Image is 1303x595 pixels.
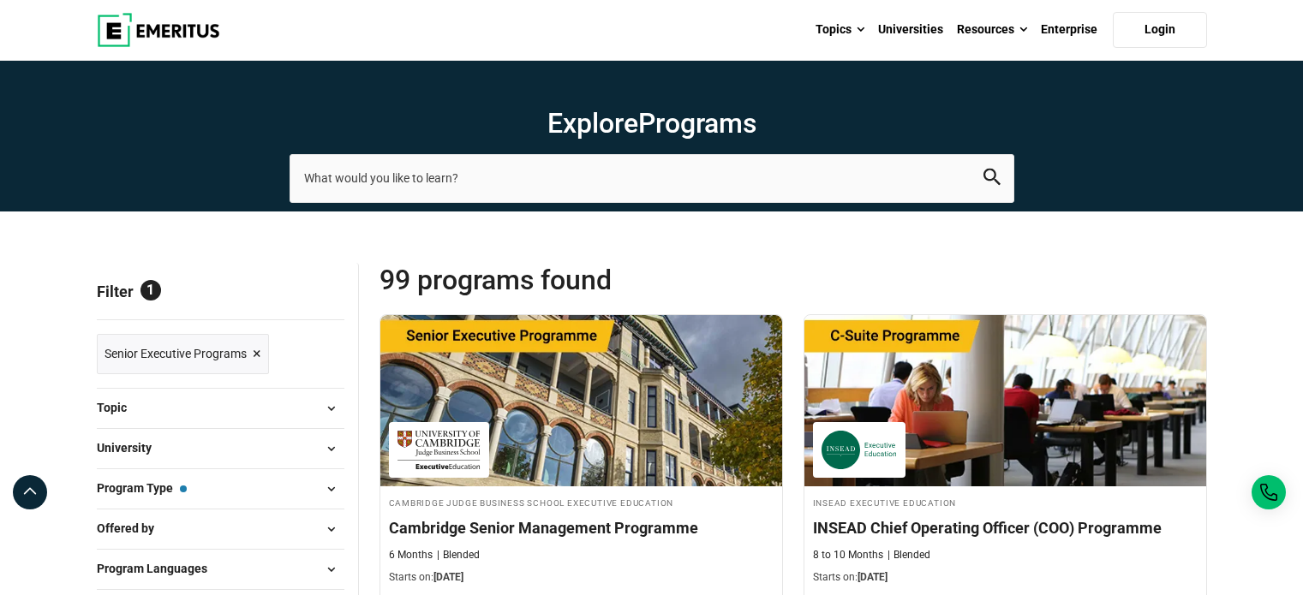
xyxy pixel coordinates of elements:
img: Cambridge Senior Management Programme | Online Business Management Course [380,315,782,486]
p: Starts on: [389,570,774,585]
h4: INSEAD Chief Operating Officer (COO) Programme [813,517,1198,538]
a: Business Management Course by Cambridge Judge Business School Executive Education - October 12, 2... [380,315,782,594]
img: Cambridge Judge Business School Executive Education [397,431,481,469]
span: Offered by [97,519,168,538]
p: Blended [437,548,480,562]
a: Leadership Course by INSEAD Executive Education - October 14, 2025 INSEAD Executive Education INS... [804,315,1206,594]
p: Blended [888,548,930,562]
p: Filter [97,263,344,319]
h4: INSEAD Executive Education [813,495,1198,509]
button: search [983,169,1001,188]
span: 1 [140,280,161,300]
button: Program Languages [97,556,344,582]
img: INSEAD Chief Operating Officer (COO) Programme | Online Leadership Course [804,315,1206,486]
p: Starts on: [813,570,1198,585]
span: University [97,438,165,457]
a: Senior Executive Programs × [97,334,269,374]
a: Login [1113,12,1207,48]
p: 6 Months [389,548,433,562]
button: Program Type [97,476,344,502]
a: search [983,173,1001,189]
span: Topic [97,398,140,417]
input: search-page [290,154,1014,202]
span: [DATE] [858,571,888,583]
p: 8 to 10 Months [813,548,883,562]
span: Programs [638,107,756,140]
button: Topic [97,396,344,421]
img: INSEAD Executive Education [822,431,897,469]
span: Senior Executive Programs [105,344,247,363]
span: × [253,342,261,366]
span: Program Type [97,479,187,497]
span: [DATE] [433,571,463,583]
span: 99 Programs found [380,263,793,297]
a: Reset all [291,283,344,305]
button: University [97,436,344,461]
h1: Explore [290,106,1014,140]
h4: Cambridge Senior Management Programme [389,517,774,538]
button: Offered by [97,516,344,542]
h4: Cambridge Judge Business School Executive Education [389,495,774,509]
span: Program Languages [97,559,221,578]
